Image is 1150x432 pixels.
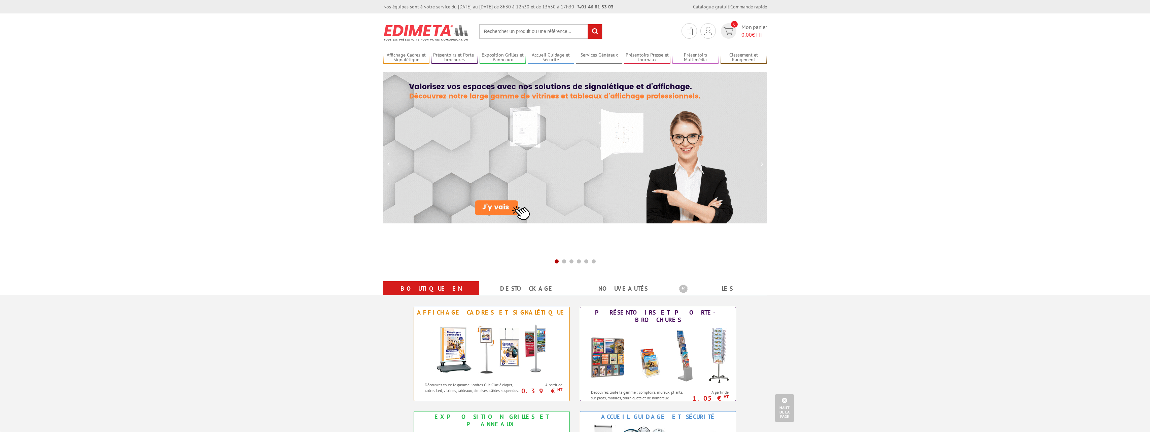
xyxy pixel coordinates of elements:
img: devis rapide [724,27,733,35]
div: Affichage Cadres et Signalétique [416,309,568,316]
p: Découvrez toute la gamme : cadres Clic-Clac à clapet, cadres Led, vitrines, tableaux, cimaises, c... [425,382,521,393]
a: Classement et Rangement [721,52,767,63]
a: nouveautés [583,283,663,295]
input: rechercher [588,24,602,39]
span: A partir de [689,390,729,395]
a: Les promotions [679,283,759,307]
a: Affichage Cadres et Signalétique Affichage Cadres et Signalétique Découvrez toute la gamme : cadr... [414,307,570,401]
div: Accueil Guidage et Sécurité [582,413,734,421]
div: Exposition Grilles et Panneaux [416,413,568,428]
a: Présentoirs Presse et Journaux [624,52,670,63]
a: Exposition Grilles et Panneaux [480,52,526,63]
a: Affichage Cadres et Signalétique [383,52,430,63]
b: Les promotions [679,283,763,296]
a: Boutique en ligne [391,283,471,307]
img: Présentoir, panneau, stand - Edimeta - PLV, affichage, mobilier bureau, entreprise [383,20,469,45]
a: Destockage [487,283,567,295]
a: Accueil Guidage et Sécurité [528,52,574,63]
a: Haut de la page [775,394,794,422]
a: Présentoirs Multimédia [672,52,719,63]
img: devis rapide [686,27,693,35]
div: | [693,3,767,10]
strong: 01 46 81 33 03 [578,4,614,10]
a: Commande rapide [730,4,767,10]
a: Services Généraux [576,52,622,63]
div: Nos équipes sont à votre service du [DATE] au [DATE] de 8h30 à 12h30 et de 13h30 à 17h30 [383,3,614,10]
a: Présentoirs et Porte-brochures Présentoirs et Porte-brochures Découvrez toute la gamme : comptoir... [580,307,736,401]
span: A partir de [523,382,563,388]
sup: HT [724,394,729,400]
p: 0.39 € [519,389,563,393]
div: Présentoirs et Porte-brochures [582,309,734,324]
sup: HT [557,387,562,392]
p: Découvrez toute la gamme : comptoirs, muraux, pliants, sur pieds, mobiles, tourniquets et de nomb... [591,389,687,406]
span: Mon panier [741,23,767,39]
span: 0 [731,21,738,28]
a: Présentoirs et Porte-brochures [431,52,478,63]
a: devis rapide 0 Mon panier 0,00€ HT [719,23,767,39]
input: Rechercher un produit ou une référence... [479,24,602,39]
a: Catalogue gratuit [693,4,729,10]
img: devis rapide [704,27,712,35]
span: € HT [741,31,767,39]
img: Présentoirs et Porte-brochures [584,325,732,386]
img: Affichage Cadres et Signalétique [429,318,554,379]
span: 0,00 [741,31,752,38]
p: 1.05 € [686,396,729,400]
